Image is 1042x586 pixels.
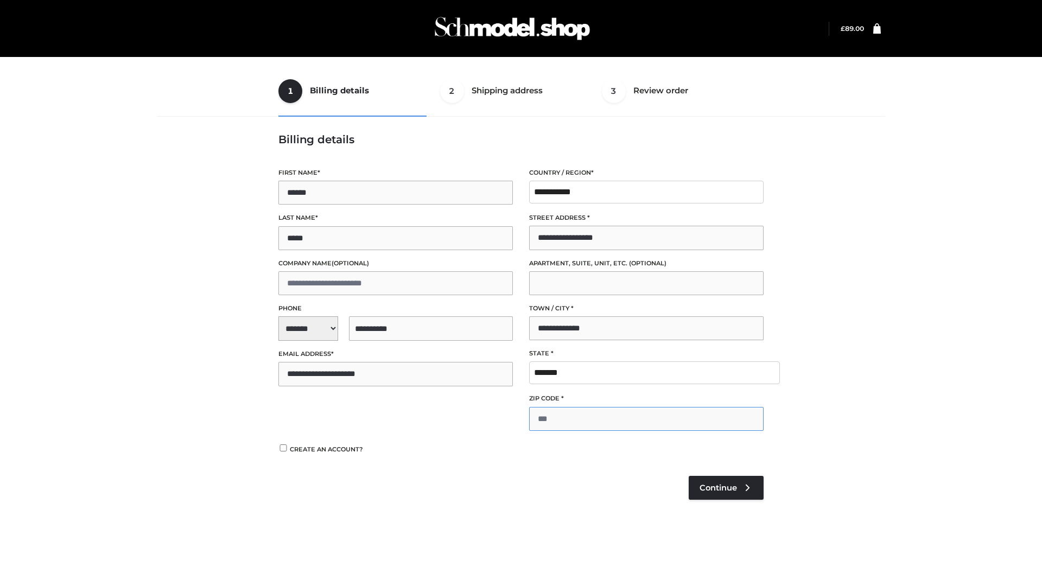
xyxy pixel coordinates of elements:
label: Phone [278,303,513,314]
label: Street address [529,213,764,223]
span: Continue [700,483,737,493]
label: First name [278,168,513,178]
a: £89.00 [841,24,864,33]
label: Last name [278,213,513,223]
h3: Billing details [278,133,764,146]
bdi: 89.00 [841,24,864,33]
label: ZIP Code [529,393,764,404]
span: Create an account? [290,445,363,453]
label: Town / City [529,303,764,314]
label: State [529,348,764,359]
label: Apartment, suite, unit, etc. [529,258,764,269]
label: Country / Region [529,168,764,178]
a: Continue [689,476,764,500]
label: Company name [278,258,513,269]
span: £ [841,24,845,33]
span: (optional) [332,259,369,267]
span: (optional) [629,259,666,267]
img: Schmodel Admin 964 [431,7,594,50]
label: Email address [278,349,513,359]
input: Create an account? [278,444,288,451]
